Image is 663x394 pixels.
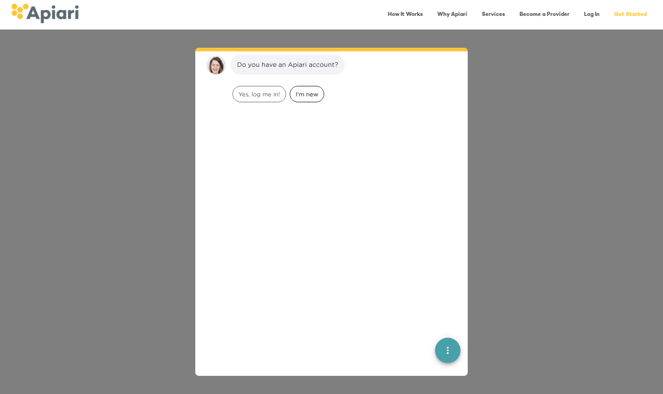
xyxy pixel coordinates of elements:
[11,4,79,23] img: logo
[609,5,652,24] a: Get Started
[432,5,473,24] a: Why Apiari
[233,86,286,102] div: Yes, log me in!
[382,5,428,24] a: How It Works
[290,86,324,102] div: I'm new
[233,90,286,99] span: Yes, log me in!
[514,5,575,24] a: Become a Provider
[206,55,226,75] img: amy.37686e0395c82528988e.png
[579,5,605,24] a: Log In
[435,338,460,363] button: quick menu
[476,5,510,24] a: Services
[290,90,324,99] span: I'm new
[237,60,338,69] div: Do you have an Apiari account?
